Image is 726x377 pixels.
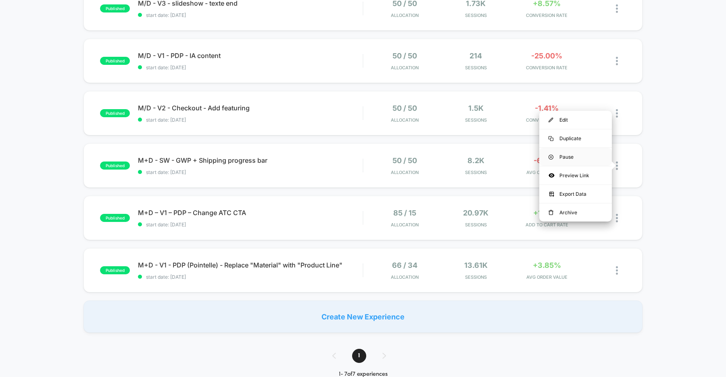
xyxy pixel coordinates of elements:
span: start date: [DATE] [138,274,363,280]
div: Create New Experience [83,300,643,333]
span: AVG ORDER VALUE [513,274,580,280]
span: -25.00% [531,52,562,60]
span: published [100,162,130,170]
div: Preview Link [539,166,612,184]
span: -1.41% [535,104,559,112]
span: Sessions [442,222,509,228]
span: M+D - V1 - PDP (Pointelle) - Replace "Material" with "Product Line" [138,261,363,269]
span: 85 / 15 [393,209,416,217]
span: M+D – V1 – PDP – Change ATC CTA [138,209,363,217]
img: close [616,57,618,65]
span: +1.53% [533,209,560,217]
span: 50 / 50 [392,52,417,60]
span: Allocation [391,274,419,280]
span: 1.5k [468,104,484,112]
span: 214 [469,52,482,60]
span: Sessions [442,170,509,175]
span: published [100,266,130,274]
span: CONVERSION RATE [513,65,580,70]
span: start date: [DATE] [138,64,363,70]
span: CONVERSION RATE [513,117,580,123]
span: +3.85% [533,261,561,269]
img: close [616,266,618,275]
span: published [100,4,130,12]
span: Allocation [391,12,419,18]
span: M/D - V1 - PDP - IA content [138,52,363,60]
span: published [100,57,130,65]
span: AVG ORDER VALUE [513,170,580,175]
span: published [100,214,130,222]
span: Allocation [391,222,419,228]
img: menu [549,210,553,215]
span: Allocation [391,117,419,123]
span: Sessions [442,274,509,280]
span: ADD TO CART RATE [513,222,580,228]
div: Export Data [539,185,612,203]
span: 50 / 50 [392,156,417,165]
div: Duplicate [539,129,612,147]
img: menu [549,118,553,122]
img: menu [549,136,553,141]
div: Edit [539,111,612,129]
img: close [616,214,618,222]
span: M+D - SW - GWP + Shipping progress bar [138,156,363,164]
span: Allocation [391,170,419,175]
span: CONVERSION RATE [513,12,580,18]
span: 20.97k [463,209,488,217]
img: menu [549,155,553,159]
span: start date: [DATE] [138,12,363,18]
span: start date: [DATE] [138,169,363,175]
span: start date: [DATE] [138,222,363,228]
span: 1 [352,349,366,363]
span: M/D - V2 - Checkout - Add featuring [138,104,363,112]
span: published [100,109,130,117]
span: start date: [DATE] [138,117,363,123]
span: Allocation [391,65,419,70]
img: close [616,162,618,170]
span: 50 / 50 [392,104,417,112]
span: 8.2k [467,156,484,165]
span: -6.73% [534,156,560,165]
span: 13.61k [464,261,488,269]
img: close [616,4,618,13]
div: Pause [539,148,612,166]
span: Sessions [442,65,509,70]
div: Archive [539,203,612,222]
span: Sessions [442,117,509,123]
img: close [616,109,618,118]
span: 66 / 34 [392,261,417,269]
span: Sessions [442,12,509,18]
